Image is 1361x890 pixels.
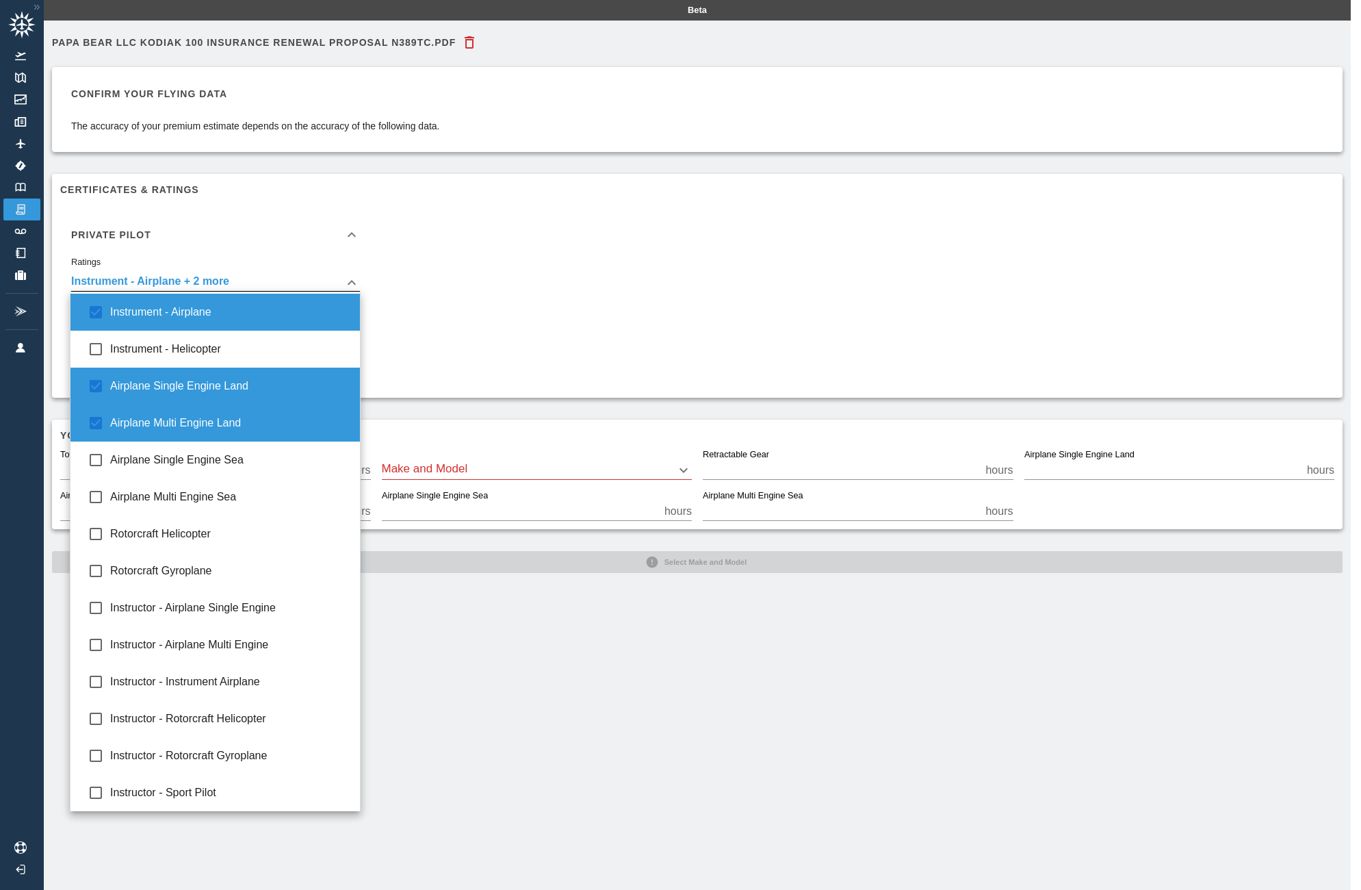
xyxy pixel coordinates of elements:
[110,563,349,579] span: Rotorcraft Gyroplane
[110,785,349,801] span: Instructor - Sport Pilot
[110,526,349,542] span: Rotorcraft Helicopter
[110,452,349,468] span: Airplane Single Engine Sea
[110,304,349,320] span: Instrument - Airplane
[110,489,349,505] span: Airplane Multi Engine Sea
[110,378,349,394] span: Airplane Single Engine Land
[110,637,349,653] span: Instructor - Airplane Multi Engine
[110,415,349,431] span: Airplane Multi Engine Land
[110,711,349,727] span: Instructor - Rotorcraft Helicopter
[110,600,349,616] span: Instructor - Airplane Single Engine
[110,748,349,764] span: Instructor - Rotorcraft Gyroplane
[110,674,349,690] span: Instructor - Instrument Airplane
[110,341,349,357] span: Instrument - Helicopter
